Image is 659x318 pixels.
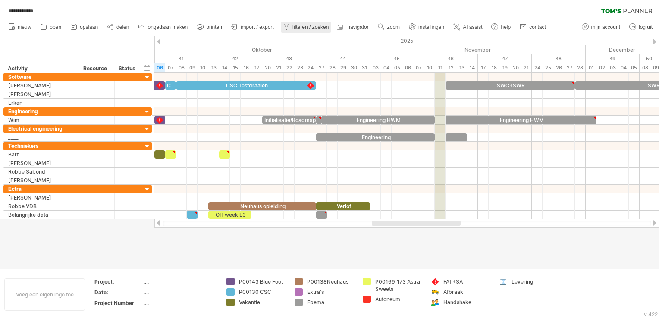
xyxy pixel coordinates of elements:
div: Engineering [8,107,75,115]
div: donderdag, 20 November 2025 [510,63,521,72]
div: Oktober 2025 [122,45,370,54]
div: P00130 CSC [239,288,286,296]
div: 41 [154,54,208,63]
div: 43 [262,54,316,63]
div: FAT+SAT [443,278,490,285]
div: donderdag, 30 Oktober 2025 [348,63,359,72]
div: maandag, 8 December 2025 [640,63,650,72]
span: contact [529,24,546,30]
div: maandag, 10 November 2025 [424,63,435,72]
div: P00169_173 Astra Sweets [375,278,422,293]
div: dinsdag, 28 Oktober 2025 [327,63,338,72]
span: printen [206,24,222,30]
div: 45 [370,54,424,63]
div: maandag, 24 November 2025 [532,63,543,72]
div: Handshake [443,299,490,306]
div: vrijdag, 14 November 2025 [467,63,478,72]
div: Verlof [316,202,370,210]
div: dinsdag, 4 November 2025 [381,63,392,72]
span: open [50,24,61,30]
div: vrijdag, 7 November 2025 [413,63,424,72]
div: Extra [8,185,75,193]
div: donderdag, 4 December 2025 [618,63,629,72]
a: printen [195,22,225,33]
div: Wim [8,116,75,124]
div: Autoneum [375,296,422,303]
div: Activity [8,64,74,73]
div: Engineering HWM [321,116,435,124]
div: CSC Testdraaien [176,81,316,90]
div: P00143 Blue Foot [239,278,286,285]
span: mijn account [591,24,620,30]
div: Vakantie [239,299,286,306]
div: dinsdag, 25 November 2025 [543,63,553,72]
div: dinsdag, 7 Oktober 2025 [165,63,176,72]
div: maandag, 17 November 2025 [478,63,489,72]
div: Electrical engineering [8,125,75,133]
div: Erkan [8,99,75,107]
a: AI assist [451,22,485,33]
div: Engineering HWM [446,116,596,124]
div: dinsdag, 11 November 2025 [435,63,446,72]
div: Project: [94,278,142,285]
div: vrijdag, 17 Oktober 2025 [251,63,262,72]
span: help [501,24,511,30]
a: log uit [627,22,655,33]
div: dinsdag, 2 December 2025 [596,63,607,72]
div: woensdag, 5 November 2025 [392,63,402,72]
div: dinsdag, 21 Oktober 2025 [273,63,284,72]
div: woensdag, 26 November 2025 [553,63,564,72]
a: zoom [376,22,402,33]
span: import / export [241,24,274,30]
div: Bart [8,150,75,159]
span: zoom [387,24,400,30]
div: donderdag, 16 Oktober 2025 [241,63,251,72]
div: Initialisatie/Roadmap [262,116,316,124]
div: maandag, 13 Oktober 2025 [208,63,219,72]
div: 48 [532,54,586,63]
div: donderdag, 6 November 2025 [402,63,413,72]
div: [PERSON_NAME] [8,176,75,184]
div: woensdag, 8 Oktober 2025 [176,63,187,72]
div: maandag, 1 December 2025 [586,63,596,72]
a: filteren / zoeken [281,22,332,33]
span: log uit [639,24,653,30]
div: Date: [94,289,142,296]
div: maandag, 20 Oktober 2025 [262,63,273,72]
a: help [489,22,513,33]
div: woensdag, 22 Oktober 2025 [284,63,295,72]
div: woensdag, 12 November 2025 [446,63,456,72]
a: mijn account [580,22,623,33]
div: woensdag, 29 Oktober 2025 [338,63,348,72]
span: opslaan [80,24,98,30]
a: delen [105,22,132,33]
div: SWC+SWR [446,81,575,90]
span: instellingen [418,24,444,30]
div: 49 [586,54,640,63]
div: maandag, 3 November 2025 [370,63,381,72]
div: [PERSON_NAME] [8,159,75,167]
div: Project Number [94,299,142,307]
div: Robbe VDB [8,202,75,210]
div: .... [144,299,216,307]
div: dinsdag, 14 Oktober 2025 [219,63,230,72]
div: [PERSON_NAME] [8,193,75,202]
div: vrijdag, 31 Oktober 2025 [359,63,370,72]
div: Belangrijke data [8,211,75,219]
span: AI assist [463,24,482,30]
div: donderdag, 13 November 2025 [456,63,467,72]
div: 47 [478,54,532,63]
a: opslaan [68,22,100,33]
span: ongedaan maken [147,24,188,30]
div: dinsdag, 18 November 2025 [489,63,499,72]
div: Extra's [307,288,354,296]
div: Engineering [316,133,435,141]
div: woensdag, 19 November 2025 [499,63,510,72]
div: maandag, 6 Oktober 2025 [154,63,165,72]
div: woensdag, 15 Oktober 2025 [230,63,241,72]
div: Status [119,64,138,73]
div: Afbraak [443,288,490,296]
div: 42 [208,54,262,63]
span: delen [116,24,129,30]
span: navigator [347,24,368,30]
